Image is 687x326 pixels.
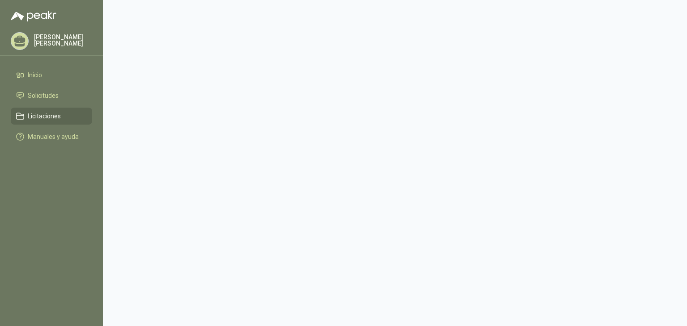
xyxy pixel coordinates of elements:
a: Manuales y ayuda [11,128,92,145]
span: Inicio [28,70,42,80]
a: Inicio [11,67,92,84]
img: Logo peakr [11,11,56,21]
span: Solicitudes [28,91,59,100]
a: Solicitudes [11,87,92,104]
a: Licitaciones [11,108,92,125]
p: [PERSON_NAME] [PERSON_NAME] [34,34,92,46]
span: Manuales y ayuda [28,132,79,142]
span: Licitaciones [28,111,61,121]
